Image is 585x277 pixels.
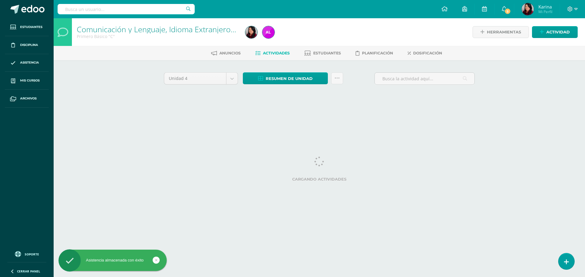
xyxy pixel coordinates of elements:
div: Asistencia almacenada con éxito [58,258,167,263]
span: Archivos [20,96,37,101]
span: 5 [504,8,511,15]
a: Anuncios [211,48,241,58]
img: 2b2d077cd3225eb4770a88151ad57b39.png [245,26,257,38]
img: 2b2d077cd3225eb4770a88151ad57b39.png [522,3,534,15]
span: Actividades [263,51,290,55]
label: Cargando actividades [164,177,475,182]
a: Asistencia [5,54,49,72]
span: Actividad [546,26,570,38]
a: Resumen de unidad [243,72,328,84]
span: Estudiantes [20,25,42,29]
span: Herramientas [487,26,521,38]
span: Planificación [362,51,393,55]
a: Disciplina [5,36,49,54]
h1: Comunicación y Lenguaje, Idioma Extranjero Inglés [77,25,238,33]
span: Disciplina [20,43,38,47]
a: Unidad 4 [164,73,238,84]
span: Mis cursos [20,78,40,83]
input: Busca un usuario... [58,4,195,14]
span: Anuncios [219,51,241,55]
span: Asistencia [20,60,39,65]
span: Estudiantes [313,51,341,55]
a: Archivos [5,90,49,108]
a: Planificación [356,48,393,58]
a: Herramientas [473,26,529,38]
input: Busca la actividad aquí... [375,73,474,85]
span: Cerrar panel [17,269,40,273]
a: Comunicación y Lenguaje, Idioma Extranjero Inglés [77,24,253,34]
a: Estudiantes [5,18,49,36]
a: Estudiantes [304,48,341,58]
span: Mi Perfil [538,9,552,14]
div: Primero Básico 'C' [77,33,238,39]
span: Resumen de unidad [266,73,313,84]
a: Dosificación [408,48,442,58]
a: Soporte [7,250,46,258]
span: Karina [538,4,552,10]
a: Actividad [532,26,578,38]
span: Dosificación [413,51,442,55]
span: Soporte [25,252,39,256]
a: Actividades [255,48,290,58]
a: Mis cursos [5,72,49,90]
img: 911ff7f6a042b5aa398555e087fa27a6.png [262,26,275,38]
span: Unidad 4 [169,73,222,84]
